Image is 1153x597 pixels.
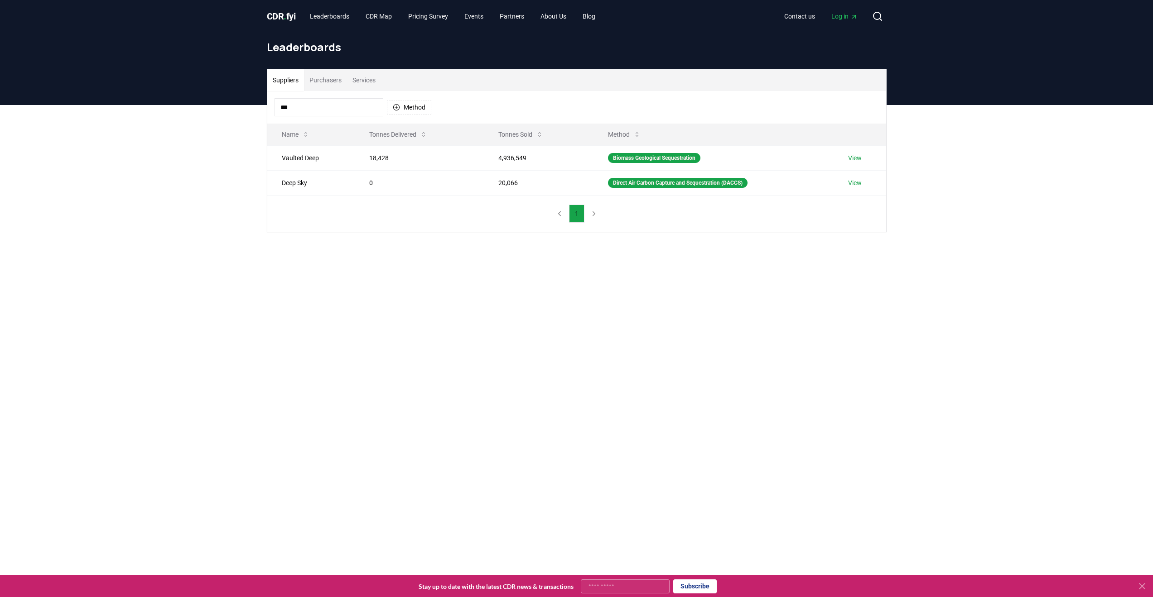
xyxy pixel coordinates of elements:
[303,8,603,24] nav: Main
[601,125,648,143] button: Method
[777,8,822,24] a: Contact us
[569,205,584,223] button: 1
[267,170,355,195] td: Deep Sky
[303,8,357,24] a: Leaderboards
[831,12,858,21] span: Log in
[347,69,381,91] button: Services
[777,8,865,24] nav: Main
[533,8,574,24] a: About Us
[355,170,484,195] td: 0
[267,10,296,23] a: CDR.fyi
[355,145,484,170] td: 18,428
[848,153,862,162] a: View
[484,145,593,170] td: 4,936,549
[848,178,862,187] a: View
[575,8,603,24] a: Blog
[608,153,700,163] div: Biomass Geological Sequestration
[267,145,355,170] td: Vaulted Deep
[275,125,317,143] button: Name
[267,40,887,54] h1: Leaderboards
[267,11,296,22] span: CDR fyi
[457,8,491,24] a: Events
[824,8,865,24] a: Log in
[304,69,347,91] button: Purchasers
[491,125,550,143] button: Tonnes Sold
[492,8,531,24] a: Partners
[387,100,431,115] button: Method
[284,11,286,22] span: .
[362,125,434,143] button: Tonnes Delivered
[484,170,593,195] td: 20,066
[358,8,399,24] a: CDR Map
[267,69,304,91] button: Suppliers
[608,178,748,188] div: Direct Air Carbon Capture and Sequestration (DACCS)
[401,8,455,24] a: Pricing Survey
